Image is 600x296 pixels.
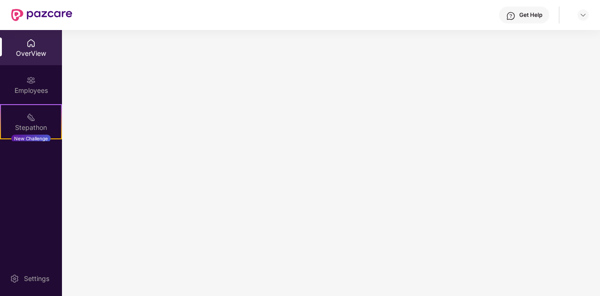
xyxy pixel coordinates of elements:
[21,274,52,283] div: Settings
[519,11,542,19] div: Get Help
[10,274,19,283] img: svg+xml;base64,PHN2ZyBpZD0iU2V0dGluZy0yMHgyMCIgeG1sbnM9Imh0dHA6Ly93d3cudzMub3JnLzIwMDAvc3ZnIiB3aW...
[26,38,36,48] img: svg+xml;base64,PHN2ZyBpZD0iSG9tZSIgeG1sbnM9Imh0dHA6Ly93d3cudzMub3JnLzIwMDAvc3ZnIiB3aWR0aD0iMjAiIG...
[579,11,587,19] img: svg+xml;base64,PHN2ZyBpZD0iRHJvcGRvd24tMzJ4MzIiIHhtbG5zPSJodHRwOi8vd3d3LnczLm9yZy8yMDAwL3N2ZyIgd2...
[11,9,72,21] img: New Pazcare Logo
[26,113,36,122] img: svg+xml;base64,PHN2ZyB4bWxucz0iaHR0cDovL3d3dy53My5vcmcvMjAwMC9zdmciIHdpZHRoPSIyMSIgaGVpZ2h0PSIyMC...
[506,11,515,21] img: svg+xml;base64,PHN2ZyBpZD0iSGVscC0zMngzMiIgeG1sbnM9Imh0dHA6Ly93d3cudzMub3JnLzIwMDAvc3ZnIiB3aWR0aD...
[26,76,36,85] img: svg+xml;base64,PHN2ZyBpZD0iRW1wbG95ZWVzIiB4bWxucz0iaHR0cDovL3d3dy53My5vcmcvMjAwMC9zdmciIHdpZHRoPS...
[1,123,61,132] div: Stepathon
[11,135,51,142] div: New Challenge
